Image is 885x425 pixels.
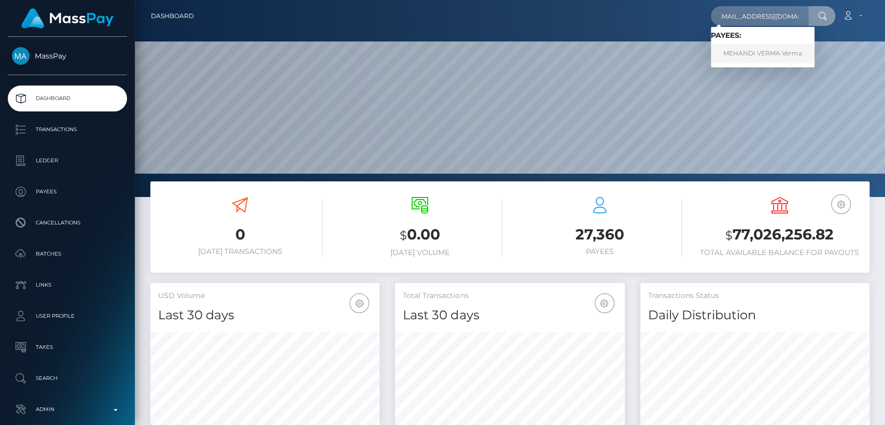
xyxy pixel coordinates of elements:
[12,246,123,262] p: Batches
[12,184,123,200] p: Payees
[403,306,616,324] h4: Last 30 days
[711,31,814,40] h6: Payees:
[12,122,123,137] p: Transactions
[8,148,127,174] a: Ledger
[12,215,123,231] p: Cancellations
[711,44,814,63] a: MEHANDI VERMA Verma
[697,248,862,257] h6: Total Available Balance for Payouts
[8,365,127,391] a: Search
[21,8,114,29] img: MassPay Logo
[338,224,502,246] h3: 0.00
[158,224,322,245] h3: 0
[12,402,123,417] p: Admin
[12,308,123,324] p: User Profile
[8,179,127,205] a: Payees
[711,6,808,26] input: Search...
[338,248,502,257] h6: [DATE] Volume
[8,117,127,143] a: Transactions
[12,339,123,355] p: Taxes
[400,228,407,243] small: $
[158,291,372,301] h5: USD Volume
[8,396,127,422] a: Admin
[151,5,194,27] a: Dashboard
[12,91,123,106] p: Dashboard
[403,291,616,301] h5: Total Transactions
[518,247,682,256] h6: Payees
[8,303,127,329] a: User Profile
[12,277,123,293] p: Links
[8,86,127,111] a: Dashboard
[12,153,123,168] p: Ledger
[8,272,127,298] a: Links
[8,210,127,236] a: Cancellations
[8,241,127,267] a: Batches
[518,224,682,245] h3: 27,360
[697,224,862,246] h3: 77,026,256.82
[158,247,322,256] h6: [DATE] Transactions
[648,291,862,301] h5: Transactions Status
[8,334,127,360] a: Taxes
[8,51,127,61] span: MassPay
[12,47,30,65] img: MassPay
[158,306,372,324] h4: Last 30 days
[12,371,123,386] p: Search
[725,228,733,243] small: $
[648,306,862,324] h4: Daily Distribution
